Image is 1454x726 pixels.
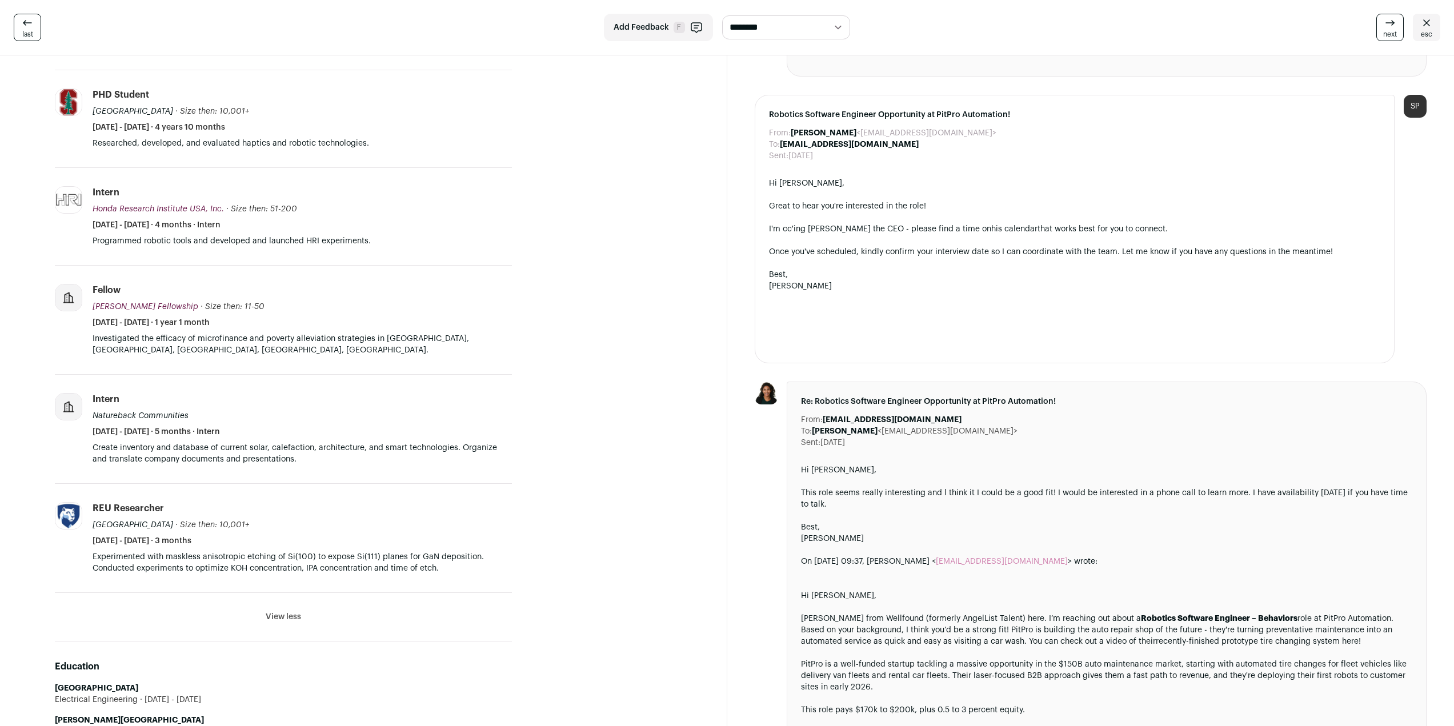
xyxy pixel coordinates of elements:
[801,426,812,437] dt: To:
[93,138,512,149] p: Researched, developed, and evaluated haptics and robotic technologies.
[755,382,778,404] img: 0c9444e76ad59ac16b2720c79c3288ed65056c90a20a0d8b13fae541daa456dc
[769,178,1381,189] div: Hi [PERSON_NAME],
[801,590,1413,601] div: Hi [PERSON_NAME],
[55,660,512,673] h2: Education
[801,464,1413,476] div: Hi [PERSON_NAME],
[22,30,33,39] span: last
[1421,30,1432,39] span: esc
[55,684,138,692] strong: [GEOGRAPHIC_DATA]
[614,22,669,33] span: Add Feedback
[788,150,813,162] dd: [DATE]
[769,127,791,139] dt: From:
[55,694,512,705] div: Electrical Engineering
[812,427,878,435] b: [PERSON_NAME]
[801,487,1413,510] div: This role seems really interesting and l think it I could be a good fit! I would be interested in...
[93,89,149,101] div: PHD Student
[1156,637,1359,645] a: recently-finished prototype tire changing system here
[93,502,164,515] div: REU Researcher
[93,205,224,213] span: Honda Research Institute USA, Inc.
[604,14,713,41] button: Add Feedback F
[93,219,221,231] span: [DATE] - [DATE] · 4 months · Intern
[175,521,249,529] span: · Size then: 10,001+
[93,393,119,406] div: Intern
[93,122,225,133] span: [DATE] - [DATE] · 4 years 10 months
[769,150,788,162] dt: Sent:
[769,280,1381,292] div: [PERSON_NAME]
[801,414,823,426] dt: From:
[93,317,210,328] span: [DATE] - [DATE] · 1 year 1 month
[801,533,1413,544] div: [PERSON_NAME]
[93,412,189,420] span: Natureback Communities
[1141,615,1297,623] strong: Robotics Software Engineer – Behaviors
[801,613,1413,647] div: [PERSON_NAME] from Wellfound (formerly AngelList Talent) here. I’m reaching out about a role at P...
[1404,95,1427,118] div: SP
[820,437,845,448] dd: [DATE]
[93,303,198,311] span: [PERSON_NAME] Fellowship
[823,416,962,424] b: [EMAIL_ADDRESS][DOMAIN_NAME]
[801,704,1413,716] div: This role pays $170k to $200k, plus 0.5 to 3 percent equity.
[138,694,201,705] span: [DATE] - [DATE]
[175,107,249,115] span: · Size then: 10,001+
[55,716,204,724] strong: [PERSON_NAME][GEOGRAPHIC_DATA]
[769,109,1381,121] span: Robotics Software Engineer Opportunity at PitPro Automation!
[93,551,512,574] p: Experimented with maskless anisotropic etching of Si(100) to expose Si(111) planes for GaN deposi...
[55,89,82,115] img: 2b801cd5bec887f28ddb2c6a5957ae4ce349b64e67da803fd0eca5884aedafb4.jpg
[769,223,1381,235] div: I'm cc'ing [PERSON_NAME] the CEO - please find a time on that works best for you to connect.
[769,200,1381,212] div: Great to hear you're interested in the role!
[791,129,856,137] b: [PERSON_NAME]
[93,284,121,296] div: Fellow
[812,426,1018,437] dd: <[EMAIL_ADDRESS][DOMAIN_NAME]>
[1413,14,1440,41] a: esc
[93,107,173,115] span: [GEOGRAPHIC_DATA]
[93,442,512,465] p: Create inventory and database of current solar, calefaction, architecture, and smart technologies...
[93,426,220,438] span: [DATE] - [DATE] · 5 months · Intern
[1383,30,1397,39] span: next
[801,437,820,448] dt: Sent:
[674,22,685,33] span: F
[769,139,780,150] dt: To:
[93,186,119,199] div: Intern
[93,521,173,529] span: [GEOGRAPHIC_DATA]
[55,503,82,529] img: 1831eff6cc0e3a0b792a74659ffb574c770bb9cc03aec7a2358bbbcf036510c6.jpg
[201,303,265,311] span: · Size then: 11-50
[55,284,82,311] img: company-logo-placeholder-414d4e2ec0e2ddebbe968bf319fdfe5acfe0c9b87f798d344e800bc9a89632a0.png
[93,235,512,247] p: Programmed robotic tools and developed and launched HRI experiments.
[55,187,82,213] img: 5960f805723693e809932e9dea35b9831b7f8e39d70ca393b404f0b5c7a68f50.jpg
[769,269,1381,280] div: Best,
[1376,14,1404,41] a: next
[991,225,1038,233] a: his calendar
[93,333,512,356] p: Investigated the efficacy of microfinance and poverty alleviation strategies in [GEOGRAPHIC_DATA]...
[791,127,996,139] dd: <[EMAIL_ADDRESS][DOMAIN_NAME]>
[936,557,1068,565] a: [EMAIL_ADDRESS][DOMAIN_NAME]
[769,246,1381,258] div: Once you've scheduled, kindly confirm your interview date so I can coordinate with the team. Let ...
[266,611,301,623] button: View less
[14,14,41,41] a: last
[801,522,1413,533] div: Best,
[226,205,297,213] span: · Size then: 51-200
[801,556,1413,579] blockquote: On [DATE] 09:37, [PERSON_NAME] < > wrote:
[55,394,82,420] img: company-logo-placeholder-414d4e2ec0e2ddebbe968bf319fdfe5acfe0c9b87f798d344e800bc9a89632a0.png
[93,535,191,547] span: [DATE] - [DATE] · 3 months
[780,141,919,149] b: [EMAIL_ADDRESS][DOMAIN_NAME]
[801,659,1413,693] div: PitPro is a well-funded startup tackling a massive opportunity in the $150B auto maintenance mark...
[801,396,1413,407] span: Re: Robotics Software Engineer Opportunity at PitPro Automation!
